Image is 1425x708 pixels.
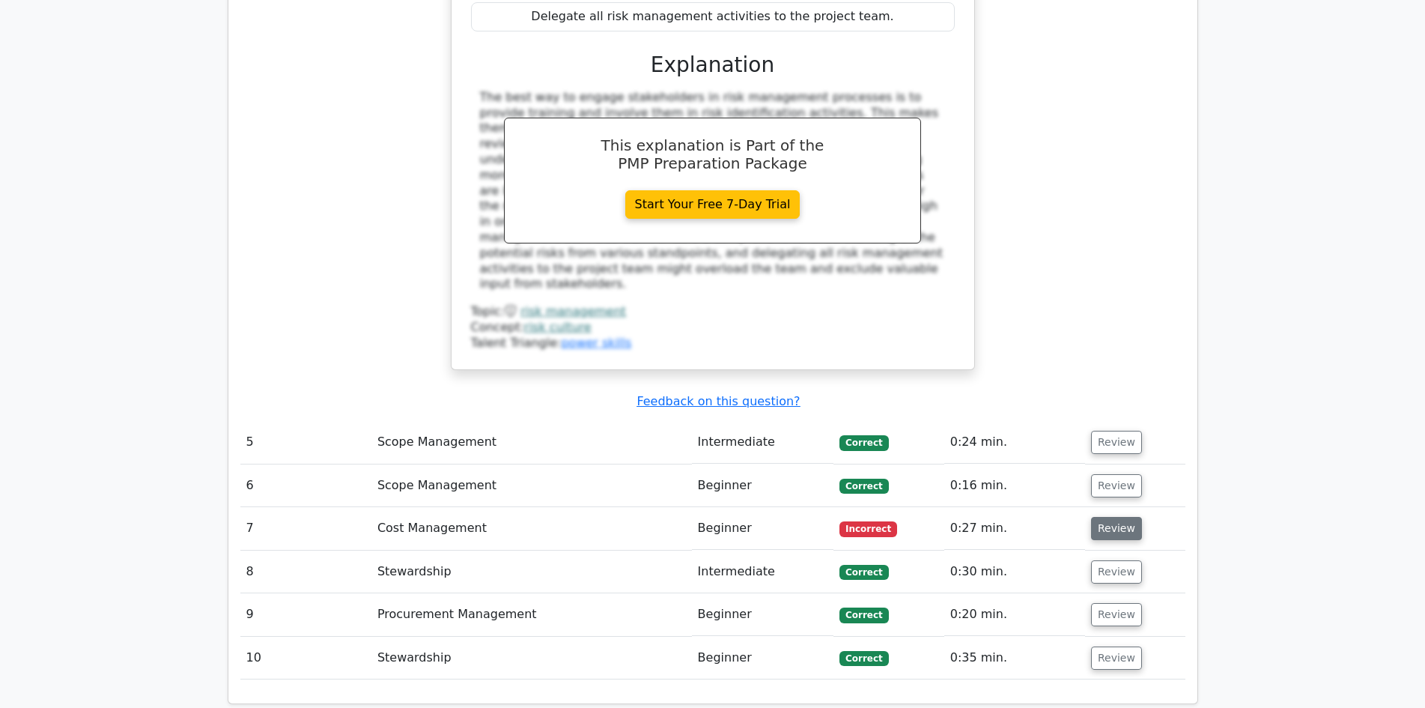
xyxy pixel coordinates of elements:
td: 5 [240,421,371,464]
a: risk management [520,304,626,318]
span: Correct [839,608,888,623]
a: Start Your Free 7-Day Trial [625,190,800,219]
td: Beginner [692,593,834,636]
td: 0:24 min. [944,421,1085,464]
td: 6 [240,465,371,507]
div: Concept: [471,320,955,336]
td: Scope Management [371,465,692,507]
span: Correct [839,651,888,666]
span: Correct [839,565,888,580]
td: Stewardship [371,637,692,680]
div: The best way to engage stakeholders in risk management processes is to provide training and invol... [480,90,946,292]
td: Procurement Management [371,593,692,636]
a: Feedback on this question? [636,394,800,408]
h3: Explanation [480,52,946,78]
button: Review [1091,517,1142,540]
td: 0:16 min. [944,465,1085,507]
td: Cost Management [371,507,692,550]
td: Scope Management [371,421,692,464]
td: 0:35 min. [944,637,1085,680]
td: 0:20 min. [944,593,1085,636]
td: 7 [240,507,371,550]
td: Stewardship [371,551,692,593]
td: Beginner [692,637,834,680]
td: 0:30 min. [944,551,1085,593]
a: risk culture [524,320,592,334]
td: Beginner [692,507,834,550]
span: Correct [839,479,888,494]
button: Review [1091,560,1142,584]
td: 0:27 min. [944,507,1085,550]
div: Talent Triangle: [471,304,955,351]
td: Intermediate [692,551,834,593]
span: Correct [839,435,888,450]
td: 9 [240,593,371,636]
button: Review [1091,647,1142,670]
span: Incorrect [839,521,897,536]
button: Review [1091,431,1142,454]
td: 8 [240,551,371,593]
td: Intermediate [692,421,834,464]
td: Beginner [692,465,834,507]
button: Review [1091,474,1142,497]
div: Topic: [471,304,955,320]
button: Review [1091,603,1142,626]
div: Delegate all risk management activities to the project team. [471,2,955,31]
a: power skills [561,336,631,350]
td: 10 [240,637,371,680]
